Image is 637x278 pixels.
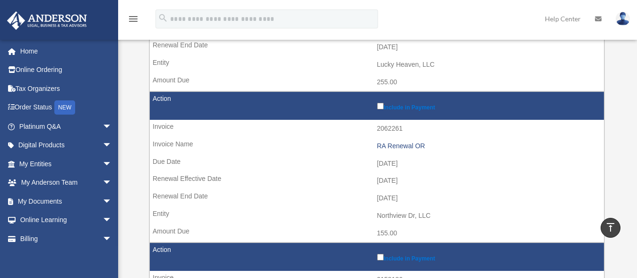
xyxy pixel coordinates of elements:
[150,120,604,138] td: 2062261
[103,117,121,136] span: arrow_drop_down
[7,42,126,61] a: Home
[150,73,604,91] td: 255.00
[7,98,126,117] a: Order StatusNEW
[7,229,121,248] a: Billingarrow_drop_down
[377,252,600,262] label: Include in Payment
[377,103,384,109] input: Include in Payment
[103,136,121,155] span: arrow_drop_down
[150,155,604,173] td: [DATE]
[150,38,604,56] td: [DATE]
[7,61,126,80] a: Online Ordering
[150,189,604,207] td: [DATE]
[128,13,139,25] i: menu
[103,192,121,211] span: arrow_drop_down
[103,154,121,174] span: arrow_drop_down
[7,117,126,136] a: Platinum Q&Aarrow_drop_down
[616,12,630,26] img: User Pic
[7,79,126,98] a: Tax Organizers
[7,154,126,173] a: My Entitiesarrow_drop_down
[150,56,604,74] td: Lucky Heaven, LLC
[7,211,126,230] a: Online Learningarrow_drop_down
[601,218,620,238] a: vertical_align_top
[54,100,75,115] div: NEW
[7,136,126,155] a: Digital Productsarrow_drop_down
[377,101,600,111] label: Include in Payment
[4,11,90,30] img: Anderson Advisors Platinum Portal
[158,13,168,23] i: search
[103,173,121,193] span: arrow_drop_down
[150,224,604,242] td: 155.00
[103,229,121,249] span: arrow_drop_down
[7,192,126,211] a: My Documentsarrow_drop_down
[7,173,126,192] a: My Anderson Teamarrow_drop_down
[605,222,616,233] i: vertical_align_top
[377,254,384,260] input: Include in Payment
[128,17,139,25] a: menu
[377,142,600,150] div: RA Renewal OR
[150,207,604,225] td: Northview Dr, LLC
[150,172,604,190] td: [DATE]
[103,211,121,230] span: arrow_drop_down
